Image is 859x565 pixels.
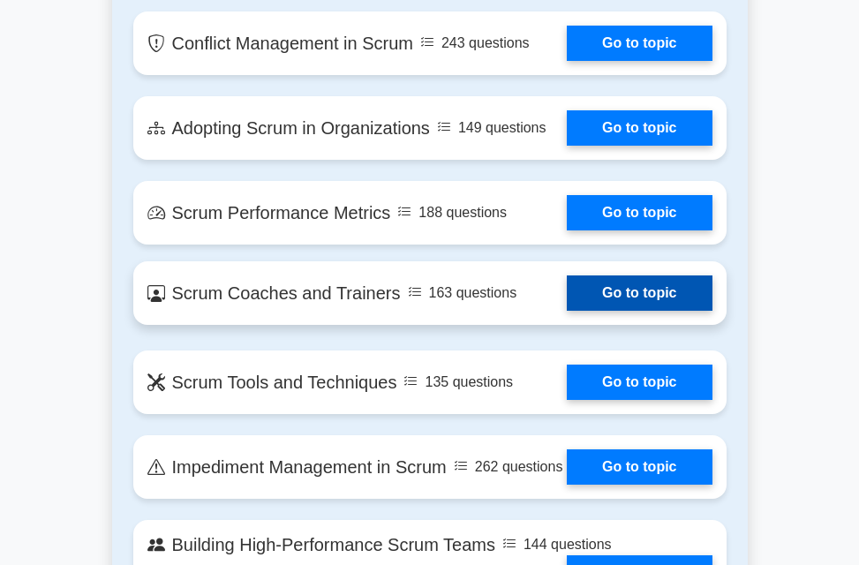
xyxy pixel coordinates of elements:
a: Go to topic [567,365,712,400]
a: Go to topic [567,449,712,485]
a: Go to topic [567,275,712,311]
a: Go to topic [567,110,712,146]
a: Go to topic [567,195,712,230]
a: Go to topic [567,26,712,61]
